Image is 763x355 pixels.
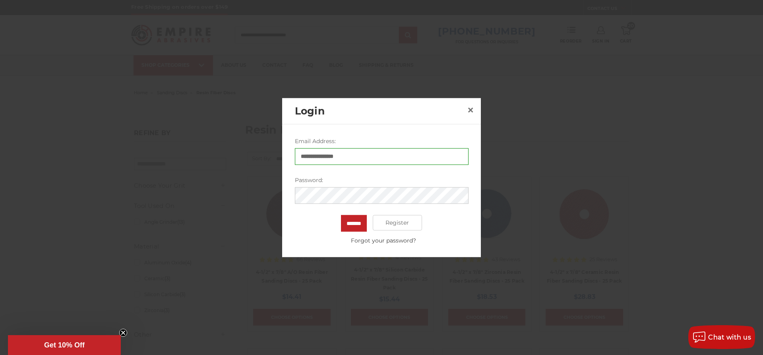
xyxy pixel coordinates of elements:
[295,103,464,118] h2: Login
[688,325,755,349] button: Chat with us
[299,236,468,244] a: Forgot your password?
[708,334,751,341] span: Chat with us
[295,176,469,184] label: Password:
[464,104,477,116] a: Close
[44,341,85,349] span: Get 10% Off
[373,215,422,231] a: Register
[8,335,121,355] div: Get 10% OffClose teaser
[467,102,474,118] span: ×
[295,137,469,145] label: Email Address:
[119,329,127,337] button: Close teaser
